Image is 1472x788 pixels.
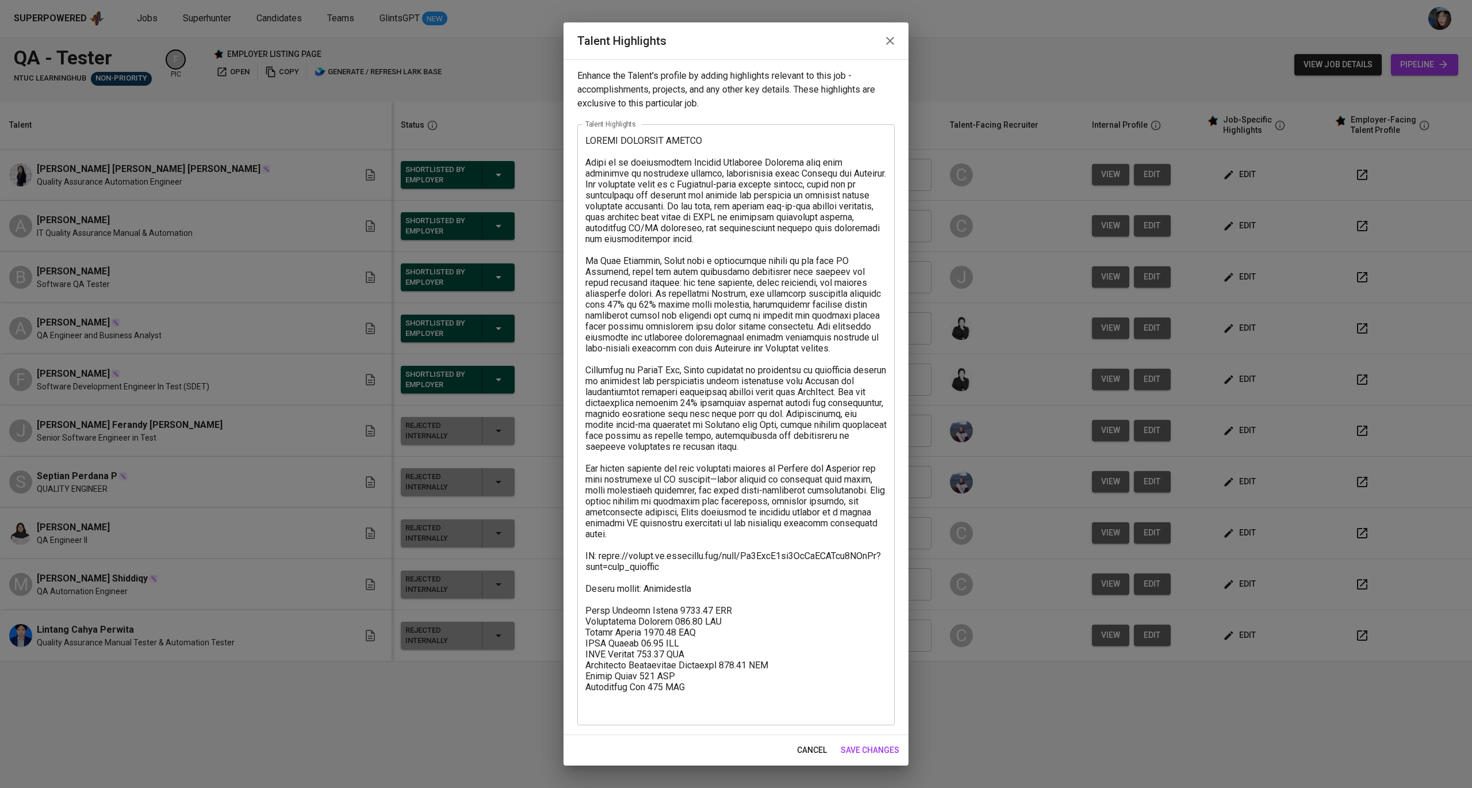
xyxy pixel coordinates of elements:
button: save changes [836,740,904,761]
button: cancel [792,740,831,761]
span: save changes [841,743,899,758]
span: cancel [797,743,827,758]
p: Enhance the Talent's profile by adding highlights relevant to this job - accomplishments, project... [577,69,895,110]
h2: Talent Highlights [577,32,895,50]
textarea: LOREMI DOLORSIT AMETCO Adipi el se doeiusmodtem Incidid Utlaboree Dolorema aliq enim adminimve qu... [585,135,887,715]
